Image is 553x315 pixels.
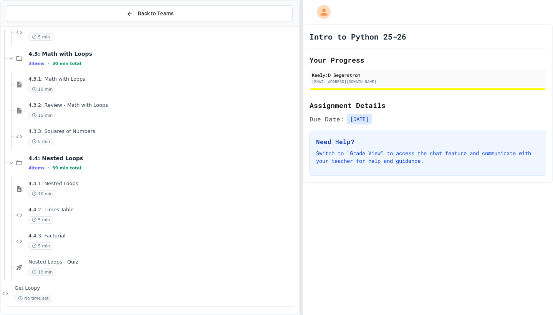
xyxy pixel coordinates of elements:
[347,114,372,124] span: [DATE]
[312,79,544,85] div: [EMAIL_ADDRESS][DOMAIN_NAME]
[316,137,540,146] h3: Need Help?
[7,5,293,22] button: Back to Teams
[310,100,546,111] h2: Assignment Details
[310,31,406,42] h1: Intro to Python 25-26
[316,149,540,165] p: Switch to "Grade View" to access the chat feature and communicate with your teacher for help and ...
[138,10,174,18] span: Back to Teams
[310,55,546,65] h2: Your Progress
[310,114,344,124] span: Due Date:
[312,71,544,78] div: Keely:D Segerstrom
[309,3,333,21] div: My Account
